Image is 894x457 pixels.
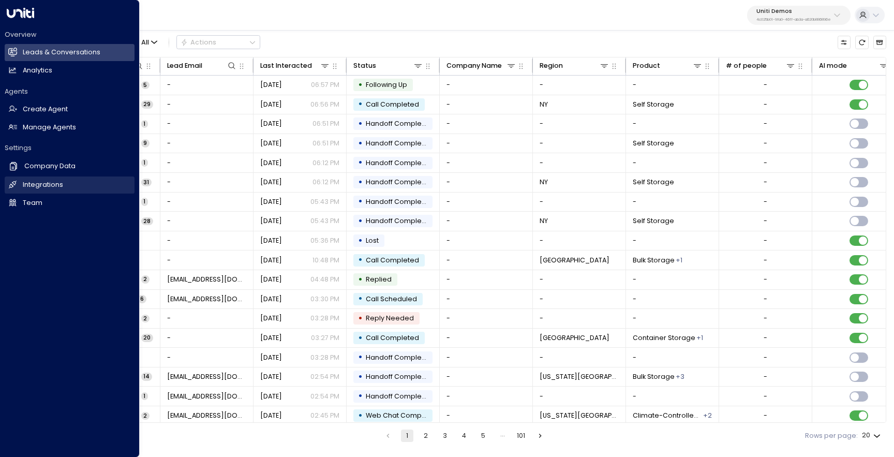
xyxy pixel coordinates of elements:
td: - [440,290,533,309]
td: - [440,367,533,387]
div: Status [353,60,424,71]
span: New York City [540,372,619,381]
span: Yesterday [260,294,282,304]
span: Oct 06, 2025 [260,256,282,265]
button: page 1 [401,430,413,442]
div: Last Interacted [260,60,312,71]
p: 06:51 PM [312,119,339,128]
td: - [440,329,533,348]
td: - [440,212,533,231]
label: Rows per page: [805,431,858,441]
button: Go to page 5 [477,430,489,442]
td: - [160,329,254,348]
span: Self Storage [633,139,674,148]
p: 04:48 PM [310,275,339,284]
td: - [440,76,533,95]
div: - [764,372,767,381]
div: Company Name [446,60,517,71]
p: 06:51 PM [312,139,339,148]
div: • [358,369,363,385]
span: Climate-Controlled Storage [633,411,703,420]
div: - [764,256,767,265]
div: Region [540,60,610,71]
div: Lead Email [167,60,202,71]
div: Self Storage [696,333,703,343]
h2: Settings [5,143,135,153]
span: emre@getuniti.com [167,275,247,284]
td: - [626,114,719,134]
span: Handoff Completed [366,139,433,148]
span: NY [540,100,548,109]
span: 9 [141,139,150,147]
span: 29 [141,100,153,108]
p: Uniti Demos [756,8,831,14]
span: Call Scheduled [366,294,417,303]
span: Call Completed [366,256,419,264]
td: - [626,309,719,328]
td: - [160,250,254,270]
div: • [358,155,363,171]
td: - [160,193,254,212]
span: sallysmith@gmail.com [167,392,247,401]
div: - [764,119,767,128]
button: Uniti Demos4c025b01-9fa0-46ff-ab3a-a620b886896e [747,6,851,25]
div: - [764,392,767,401]
span: Sep 22, 2025 [260,119,282,128]
span: Handoff Completed [366,119,433,128]
div: 20 [862,429,883,443]
td: - [440,173,533,192]
div: - [764,197,767,207]
div: # of people [726,60,767,71]
div: # of people [726,60,796,71]
td: - [440,387,533,406]
button: Go to next page [534,430,546,442]
p: 03:27 PM [311,333,339,343]
td: - [533,134,626,153]
td: - [440,309,533,328]
td: - [160,95,254,114]
div: • [358,388,363,404]
td: - [160,76,254,95]
span: Self Storage [633,178,674,187]
td: - [626,387,719,406]
td: - [440,231,533,250]
div: • [358,136,363,152]
span: 1 [141,159,148,167]
p: 05:43 PM [310,216,339,226]
span: Refresh [855,36,868,49]
td: - [160,348,254,367]
td: - [440,95,533,114]
a: Leads & Conversations [5,44,135,61]
div: • [358,174,363,190]
div: • [358,116,363,132]
div: • [358,252,363,268]
div: Actions [181,38,216,47]
span: Reply Needed [366,314,414,322]
span: Handoff Completed [366,392,433,401]
span: NY [540,178,548,187]
h2: Create Agent [23,105,68,114]
div: - [764,411,767,420]
span: Yesterday [260,392,282,401]
div: • [358,272,363,288]
td: - [533,193,626,212]
span: Self Storage [633,100,674,109]
span: Yesterday [260,236,282,245]
div: - [764,80,767,90]
span: Yesterday [260,314,282,323]
td: - [626,270,719,289]
h2: Team [23,198,42,208]
span: Yesterday [260,411,282,420]
td: - [160,153,254,172]
span: Sep 22, 2025 [260,197,282,207]
button: Go to page 4 [458,430,470,442]
td: - [626,348,719,367]
span: 20 [141,334,153,342]
span: Yesterday [260,80,282,90]
div: Lead Email [167,60,237,71]
td: - [440,114,533,134]
td: - [160,212,254,231]
div: … [496,430,509,442]
span: sallysmith@gmail.com [167,411,247,420]
h2: Company Data [24,161,76,171]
